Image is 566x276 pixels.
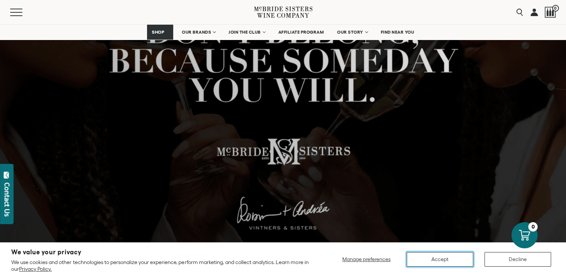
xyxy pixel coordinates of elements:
[11,249,310,255] h2: We value your privacy
[337,30,363,35] span: OUR STORY
[338,252,395,267] button: Manage preferences
[273,25,329,40] a: AFFILIATE PROGRAM
[19,266,52,272] a: Privacy Policy.
[152,30,165,35] span: SHOP
[182,30,211,35] span: OUR BRANDS
[407,252,473,267] button: Accept
[278,30,324,35] span: AFFILIATE PROGRAM
[147,25,173,40] a: SHOP
[381,30,414,35] span: FIND NEAR YOU
[342,256,391,262] span: Manage preferences
[177,25,220,40] a: OUR BRANDS
[3,183,11,217] div: Contact Us
[229,30,261,35] span: JOIN THE CLUB
[224,25,270,40] a: JOIN THE CLUB
[552,5,559,12] span: 0
[484,252,551,267] button: Decline
[10,9,37,16] button: Mobile Menu Trigger
[528,222,538,231] div: 0
[332,25,372,40] a: OUR STORY
[376,25,419,40] a: FIND NEAR YOU
[11,259,310,272] p: We use cookies and other technologies to personalize your experience, perform marketing, and coll...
